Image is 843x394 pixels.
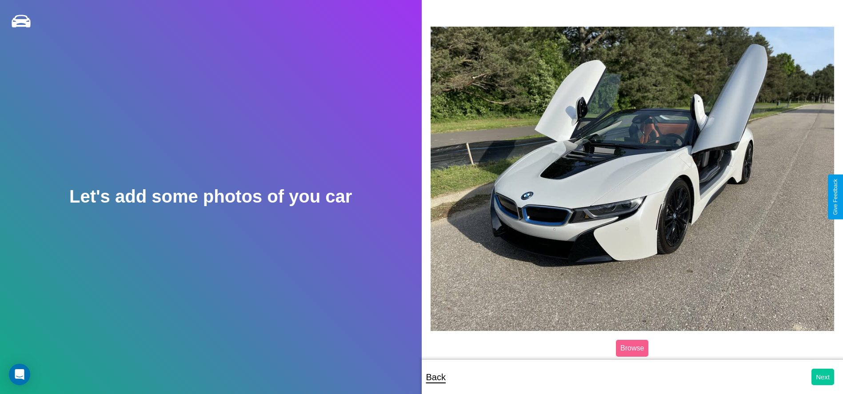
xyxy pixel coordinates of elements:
img: posted [431,27,835,331]
h2: Let's add some photos of you car [69,187,352,207]
p: Back [426,369,446,385]
label: Browse [616,340,648,357]
div: Give Feedback [832,179,839,215]
button: Next [811,369,834,385]
div: Open Intercom Messenger [9,364,30,385]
